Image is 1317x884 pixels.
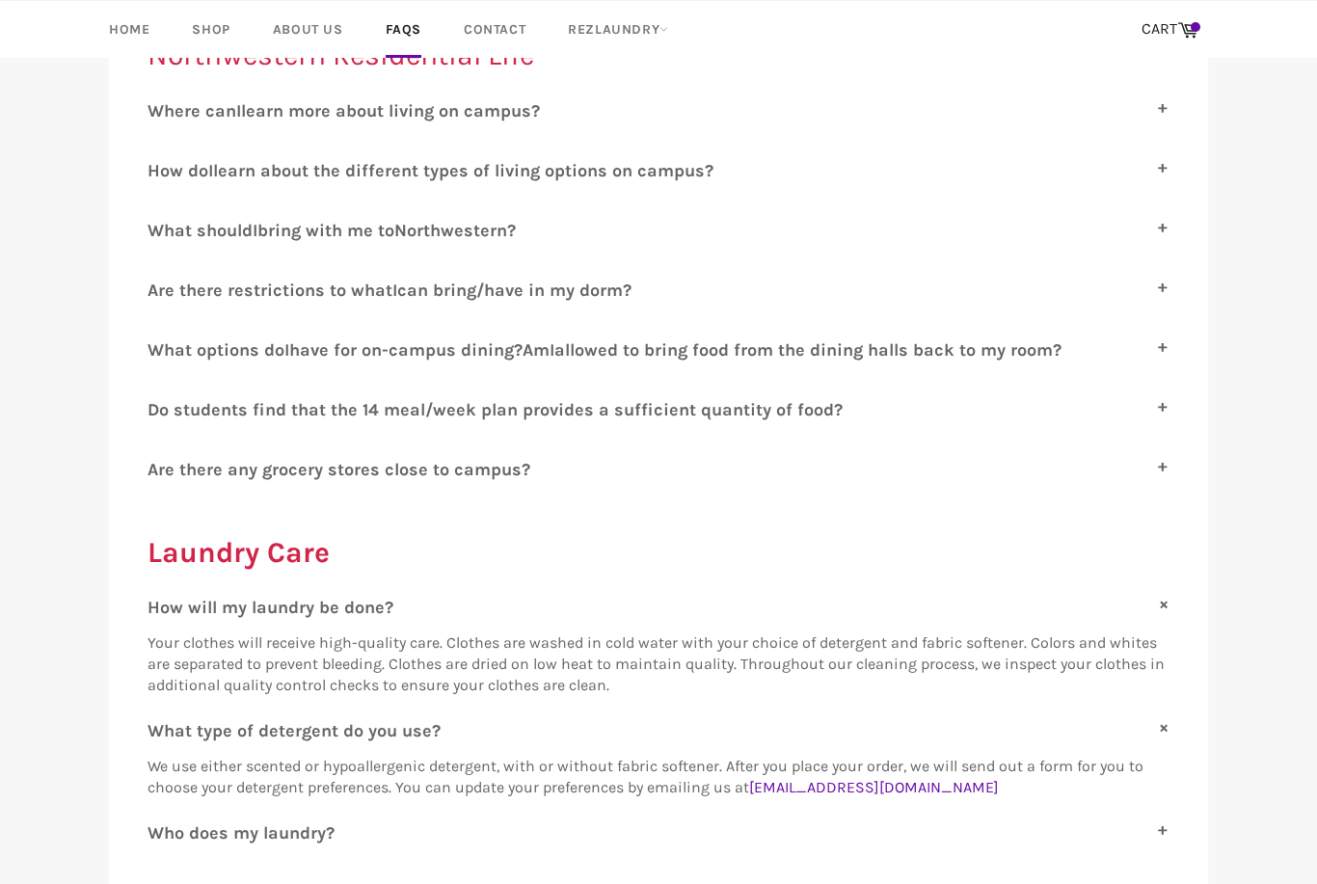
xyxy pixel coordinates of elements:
label: A I [148,280,1169,301]
a: [EMAIL_ADDRESS][DOMAIN_NAME] [749,778,999,796]
span: ho does my laundry? [164,822,335,844]
a: RezLaundry [549,1,687,58]
span: allowed to bring food from the dining halls back to my room? [554,339,1062,361]
a: Contact [444,1,545,58]
span: learn more about living on campus? [241,100,540,121]
span: o students find that the 14 meal/week plan provides a sufficient quantity of food? [159,399,843,420]
label: H [148,597,1169,618]
span: have for on-campus dining? [289,339,523,361]
span: hat type of detergent do you use? [164,720,441,741]
span: hat should [164,220,253,241]
a: Shop [173,1,249,58]
label: A [148,459,1169,480]
span: hat options do [164,339,284,361]
a: CART [1132,10,1208,50]
label: W I N [148,220,1169,241]
span: bring with me to [257,220,394,241]
span: re there any grocery stores close to campus? [158,459,530,480]
label: W [148,822,1169,844]
a: FAQs [366,1,441,58]
span: orthwestern? [407,220,516,241]
span: here can [164,100,236,121]
h2: Laundry Care [148,533,1169,573]
span: ow will my laundry be done? [160,597,393,618]
label: H I [148,160,1169,181]
span: can bring/have in my dorm? [397,280,632,301]
a: About Us [254,1,363,58]
label: W I [148,100,1169,121]
label: W [148,720,1169,741]
label: W I A I [148,339,1169,361]
span: m [533,339,550,361]
label: D [148,399,1169,420]
span: Your clothes will receive high-quality care. Clothes are washed in cold water with your choice of... [148,633,1165,694]
span: learn about the different types of living options on campus? [213,160,713,181]
span: re there restrictions to what [158,280,392,301]
span: We use either scented or hypoallergenic detergent, with or without fabric softener. After you pla... [148,757,1143,796]
span: ow do [160,160,208,181]
a: Home [90,1,169,58]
